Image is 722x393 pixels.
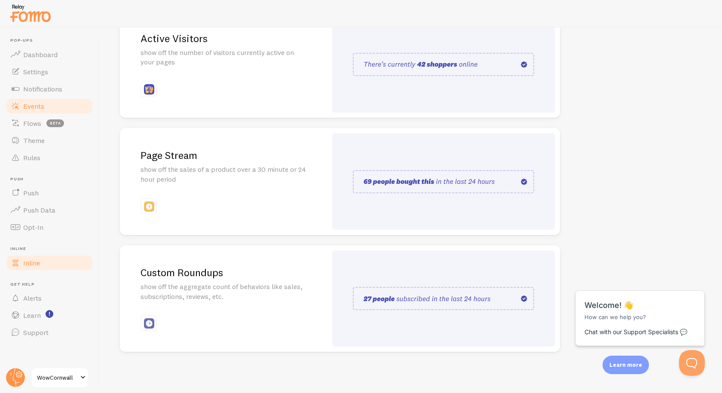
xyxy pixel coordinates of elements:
[10,246,94,252] span: Inline
[23,189,39,197] span: Push
[609,361,642,369] p: Learn more
[5,307,94,324] a: Learn
[5,219,94,236] a: Opt-In
[144,201,154,212] img: fomo_icons_page_stream.svg
[353,53,534,76] img: pageviews.svg
[23,153,40,162] span: Rules
[10,38,94,43] span: Pop-ups
[46,119,64,127] span: beta
[141,32,306,45] h2: Active Visitors
[10,282,94,287] span: Get Help
[5,324,94,341] a: Support
[5,115,94,132] a: Flows beta
[23,294,42,302] span: Alerts
[5,289,94,307] a: Alerts
[10,177,94,182] span: Push
[9,2,52,24] img: fomo-relay-logo-orange.svg
[141,282,306,302] p: show off the aggregate count of behaviors like sales, subscriptions, reviews, etc.
[5,254,94,271] a: Inline
[23,328,49,337] span: Support
[23,223,43,232] span: Opt-In
[679,350,705,376] iframe: Help Scout Beacon - Open
[353,287,534,310] img: custom_roundups.svg
[46,310,53,318] svg: <p>Watch New Feature Tutorials!</p>
[141,266,306,279] h2: Custom Roundups
[5,46,94,63] a: Dashboard
[23,119,41,128] span: Flows
[5,63,94,80] a: Settings
[23,67,48,76] span: Settings
[23,136,45,145] span: Theme
[141,165,306,184] p: show off the sales of a product over a 30 minute or 24 hour period
[5,201,94,219] a: Push Data
[144,84,154,94] img: fomo_icons_pageviews.svg
[144,318,154,329] img: fomo_icons_custom_roundups.svg
[603,356,649,374] div: Learn more
[5,97,94,115] a: Events
[5,132,94,149] a: Theme
[571,269,710,350] iframe: Help Scout Beacon - Messages and Notifications
[23,311,41,320] span: Learn
[5,184,94,201] a: Push
[23,259,40,267] span: Inline
[5,80,94,97] a: Notifications
[31,367,89,388] a: WowCornwall
[353,170,534,193] img: page_stream.svg
[23,85,62,93] span: Notifications
[23,102,44,110] span: Events
[5,149,94,166] a: Rules
[141,149,306,162] h2: Page Stream
[23,206,55,214] span: Push Data
[37,372,78,383] span: WowCornwall
[141,48,306,67] p: show off the number of visitors currently active on your pages
[23,50,58,59] span: Dashboard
